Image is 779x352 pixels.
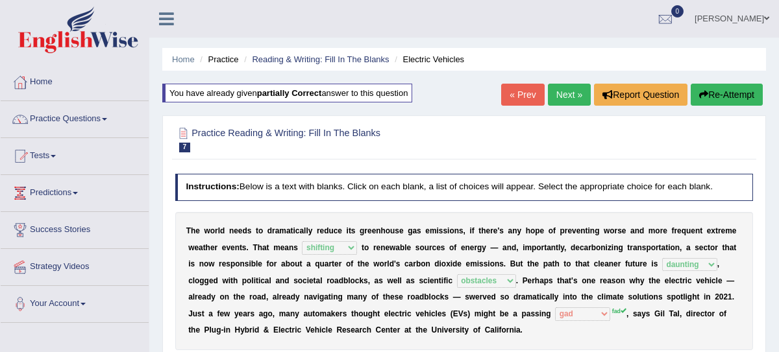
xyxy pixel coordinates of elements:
[267,243,269,252] b: t
[208,259,214,268] b: w
[376,226,380,235] b: n
[580,226,585,235] b: n
[708,243,710,252] b: t
[682,226,686,235] b: q
[186,182,239,191] b: Instructions:
[606,243,608,252] b: i
[328,259,332,268] b: r
[379,259,384,268] b: o
[210,226,215,235] b: o
[230,243,235,252] b: e
[610,226,614,235] b: o
[215,226,218,235] b: r
[380,243,385,252] b: n
[486,226,491,235] b: e
[477,243,482,252] b: g
[490,226,493,235] b: r
[695,243,699,252] b: s
[360,226,364,235] b: g
[172,54,195,64] a: Home
[269,259,273,268] b: o
[660,226,663,235] b: r
[245,259,249,268] b: s
[596,243,600,252] b: o
[234,226,238,235] b: e
[707,226,711,235] b: e
[700,226,702,235] b: t
[591,243,596,252] b: b
[351,259,353,268] b: f
[222,243,227,252] b: e
[175,174,754,201] h4: Below is a text with blanks. Click on each blank, a list of choices will appear. Select the appro...
[670,243,674,252] b: o
[432,243,437,252] b: c
[425,259,430,268] b: n
[646,243,650,252] b: p
[553,226,556,235] b: f
[194,243,199,252] b: e
[295,226,300,235] b: c
[425,226,430,235] b: e
[526,226,530,235] b: h
[436,243,441,252] b: e
[295,259,299,268] b: u
[691,226,695,235] b: e
[404,259,409,268] b: c
[493,226,498,235] b: e
[219,259,222,268] b: r
[677,226,682,235] b: e
[246,243,248,252] b: .
[560,243,564,252] b: y
[175,125,534,152] h2: Practice Reading & Writing: Fill In The Blanks
[663,226,667,235] b: e
[501,84,544,106] a: « Prev
[612,243,613,252] b: i
[627,243,630,252] b: t
[206,243,210,252] b: h
[588,226,590,235] b: i
[1,101,149,134] a: Practice Questions
[535,226,539,235] b: p
[267,226,272,235] b: d
[408,226,412,235] b: g
[417,226,421,235] b: s
[339,259,342,268] b: r
[668,243,670,252] b: i
[1,286,149,318] a: Your Account
[642,243,647,252] b: s
[252,54,389,64] a: Reading & Writing: Fill In The Blanks
[686,243,691,252] b: a
[482,243,486,252] b: y
[466,259,471,268] b: e
[548,84,591,106] a: Next »
[347,226,349,235] b: i
[491,243,499,252] b: —
[396,259,401,268] b: s
[258,226,263,235] b: o
[346,259,351,268] b: o
[409,259,414,268] b: a
[274,259,277,268] b: r
[281,259,286,268] b: a
[439,226,443,235] b: s
[560,226,565,235] b: p
[412,226,417,235] b: a
[512,226,517,235] b: n
[430,226,437,235] b: m
[238,226,243,235] b: e
[218,226,220,235] b: l
[384,259,388,268] b: r
[358,259,360,268] b: t
[364,226,367,235] b: r
[226,243,230,252] b: v
[718,226,721,235] b: r
[215,243,218,252] b: r
[273,243,280,252] b: m
[377,243,381,252] b: e
[659,243,662,252] b: t
[275,226,280,235] b: a
[630,226,635,235] b: a
[564,243,566,252] b: ,
[360,259,365,268] b: h
[240,259,245,268] b: n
